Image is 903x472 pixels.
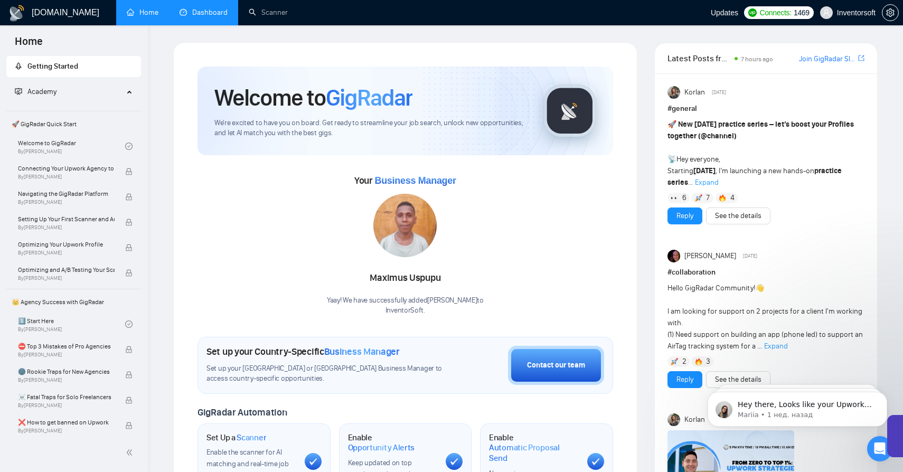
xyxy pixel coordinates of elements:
a: Reply [676,374,693,385]
span: Expand [695,178,719,187]
span: lock [125,219,133,226]
span: By [PERSON_NAME] [18,199,115,205]
a: Welcome to GigRadarBy[PERSON_NAME] [18,135,125,158]
span: ⛔ Top 3 Mistakes of Pro Agencies [18,341,115,352]
h1: Set Up a [206,432,266,443]
a: export [858,53,864,63]
span: Connects: [760,7,792,18]
span: lock [125,168,133,175]
span: By [PERSON_NAME] [18,250,115,256]
a: homeHome [127,8,158,17]
span: double-left [126,447,136,458]
span: [DATE] [712,88,726,97]
span: By [PERSON_NAME] [18,275,115,281]
span: ☠️ Fatal Traps for Solo Freelancers [18,392,115,402]
li: Getting Started [6,56,141,77]
span: 🌚 Rookie Traps for New Agencies [18,366,115,377]
button: Contact our team [508,346,604,385]
span: By [PERSON_NAME] [18,428,115,434]
span: Connecting Your Upwork Agency to GigRadar [18,163,115,174]
span: ❌ How to get banned on Upwork [18,417,115,428]
span: lock [125,244,133,251]
span: lock [125,346,133,353]
img: Korlan [667,86,680,99]
img: 1701269849686-WhatsApp%20Image%202023-10-26%20at%2020.25.49.jpeg [373,194,437,257]
img: logo [8,5,25,22]
span: user [823,9,830,16]
iframe: Intercom notifications сообщение [692,370,903,443]
span: Scanner [237,432,266,443]
h1: # general [667,103,864,115]
span: Automatic Proposal Send [489,442,579,463]
span: export [858,54,864,62]
span: lock [125,193,133,201]
span: By [PERSON_NAME] [18,402,115,409]
span: Korlan [684,87,705,98]
span: [PERSON_NAME] [684,250,736,262]
span: Latest Posts from the GigRadar Community [667,52,731,65]
button: Reply [667,207,702,224]
h1: Welcome to [214,83,412,112]
h1: # collaboration [667,267,864,278]
span: rocket [15,62,22,70]
span: Business Manager [324,346,400,357]
a: dashboardDashboard [180,8,228,17]
span: Updates [711,8,738,17]
span: By [PERSON_NAME] [18,377,115,383]
img: 👀 [671,194,678,202]
span: By [PERSON_NAME] [18,224,115,231]
span: setting [882,8,898,17]
span: Academy [27,87,57,96]
span: 2 [682,356,686,367]
span: @channel [701,131,734,140]
span: 1469 [794,7,810,18]
span: check-circle [125,143,133,150]
span: Expand [764,342,788,351]
h1: Enable [489,432,579,464]
span: Hey everyone, Starting , I’m launching a new hands-on ... [667,120,854,187]
span: Navigating the GigRadar Platform [18,188,115,199]
span: Hello GigRadar Community! I am looking for support on 2 projects for a client I'm working with. (... [667,284,863,351]
span: 4 [730,193,735,203]
img: gigradar-logo.png [543,84,596,137]
button: setting [882,4,899,21]
span: Academy [15,87,57,96]
img: Korlan [667,413,680,426]
img: 🚀 [671,358,678,365]
a: searchScanner [249,8,288,17]
span: lock [125,397,133,404]
img: upwork-logo.png [748,8,757,17]
span: Business Manager [374,175,456,186]
span: [DATE] [743,251,757,261]
span: Setting Up Your First Scanner and Auto-Bidder [18,214,115,224]
span: By [PERSON_NAME] [18,174,115,180]
div: Yaay! We have successfully added [PERSON_NAME] to [327,296,484,316]
span: 🚀 [667,120,676,129]
span: Optimizing and A/B Testing Your Scanner for Better Results [18,265,115,275]
strong: New [DATE] practice series – let’s boost your Profiles together ( ) [667,120,854,140]
span: 7 [706,193,710,203]
span: Korlan [684,414,705,426]
button: See the details [706,207,770,224]
a: Join GigRadar Slack Community [799,53,856,65]
span: Your [354,175,456,186]
img: 🚀 [695,194,702,202]
p: InventorSoft . [327,306,484,316]
span: 🚀 GigRadar Quick Start [7,114,140,135]
button: Reply [667,371,702,388]
span: Home [6,34,51,56]
span: Set up your [GEOGRAPHIC_DATA] or [GEOGRAPHIC_DATA] Business Manager to access country-specific op... [206,364,445,384]
span: fund-projection-screen [15,88,22,95]
span: lock [125,269,133,277]
span: 6 [682,193,686,203]
a: setting [882,8,899,17]
a: Reply [676,210,693,222]
img: 🔥 [695,358,702,365]
h1: Enable [348,432,438,453]
span: 3 [706,356,710,367]
span: GigRadar Automation [197,407,287,418]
